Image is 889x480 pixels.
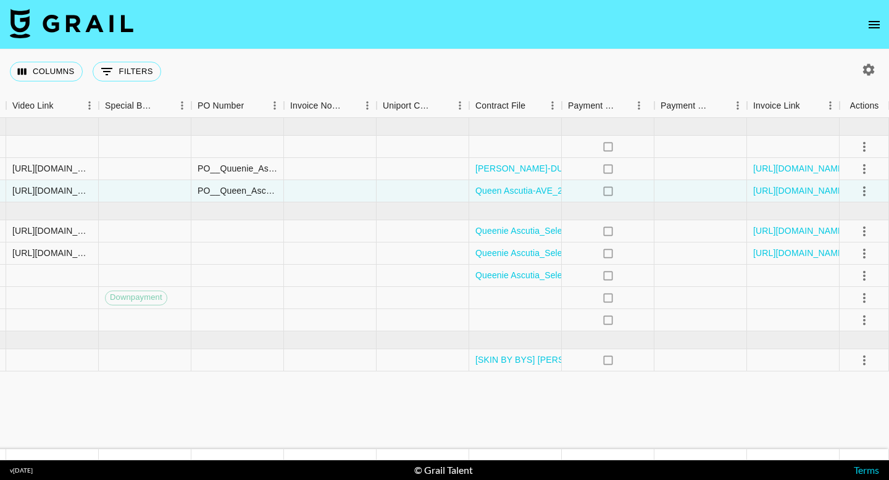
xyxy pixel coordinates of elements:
button: select merge strategy [854,136,875,157]
button: Menu [630,96,648,115]
button: Sort [616,97,633,114]
button: Menu [173,96,191,115]
a: Queenie Ascutia_Selecta Mass Premium_KOL MOA (1).pdf [475,269,707,281]
a: [URL][DOMAIN_NAME] [753,225,846,237]
div: Payment Sent [562,94,654,118]
button: Menu [543,96,562,115]
div: Invoice Notes [290,94,341,118]
button: Menu [821,96,840,115]
a: [PERSON_NAME]-DUJ_2505_TTCO_6.6._MAY_DUJOSOO_PH.pdf [475,162,744,175]
div: https://www.tiktok.com/@qascutia/video/7516866565036313876?_r=1&_t=ZS-8xHKjesHGAz [12,184,92,197]
div: v [DATE] [10,466,33,474]
div: Video Link [12,94,54,118]
div: Payment Sent Date [654,94,747,118]
button: Menu [80,96,99,115]
div: Contract File [475,94,525,118]
div: PO Number [198,94,244,118]
div: Actions [850,94,879,118]
button: Sort [525,97,543,114]
div: Special Booking Type [105,94,156,118]
a: Queenie Ascutia_Selecta Mass Premium_KOL MOA (1).pdf [475,225,707,237]
button: Select columns [10,62,83,81]
button: Sort [156,97,173,114]
div: Invoice Link [747,94,840,118]
div: Actions [840,94,889,118]
a: [URL][DOMAIN_NAME] [753,162,846,175]
button: Sort [433,97,451,114]
button: select merge strategy [854,181,875,202]
button: Menu [358,96,377,115]
div: PO Number [191,94,284,118]
div: PO__Quuenie_Ascutia_01 [198,162,277,175]
button: Sort [54,97,71,114]
div: Contract File [469,94,562,118]
button: open drawer [862,12,887,37]
button: Sort [711,97,728,114]
button: select merge strategy [854,221,875,242]
button: select merge strategy [854,243,875,264]
a: [URL][DOMAIN_NAME] [753,247,846,259]
span: Downpayment [106,292,167,304]
button: select merge strategy [854,265,875,286]
a: Terms [854,464,879,476]
button: Sort [800,97,817,114]
button: select merge strategy [854,350,875,371]
div: Payment Sent [568,94,616,118]
button: Show filters [93,62,161,81]
button: Sort [341,97,358,114]
img: Grail Talent [10,9,133,38]
div: Invoice Notes [284,94,377,118]
div: PO__Queen_Ascutia_01 [198,184,277,197]
button: Menu [451,96,469,115]
div: https://www.tiktok.com/@qascutia/video/7512436400088763668?_r=1&_t=ZS-8wx2bphHBaa [12,162,92,175]
button: Menu [728,96,747,115]
button: Menu [265,96,284,115]
a: Queen Ascutia-AVE_2504_TTCLP_AVEENO PH_APR.pdf [475,184,703,197]
button: select merge strategy [854,288,875,308]
button: Sort [244,97,261,114]
div: Special Booking Type [99,94,191,118]
a: Queenie Ascutia_Selecta Mass Premium_KOL MOA (1).pdf [475,247,707,259]
div: Uniport Contact Email [383,94,433,118]
div: https://www.tiktok.com/@qascutia/video/7523173580570463506?lang=en [12,225,92,237]
div: Uniport Contact Email [377,94,469,118]
div: Video Link [6,94,99,118]
button: select merge strategy [854,310,875,331]
div: Payment Sent Date [661,94,711,118]
div: https://www.tiktok.com/@qascutia/video/7528633726901718280?_r=1&_t=ZS-8yCSdA8zxvr [12,247,92,259]
button: select merge strategy [854,159,875,180]
div: © Grail Talent [414,464,473,476]
a: [URL][DOMAIN_NAME] [753,184,846,197]
a: [SKIN BY BYS] [PERSON_NAME] - Retisome Campaign - 2025 MOA (1).pdf [475,354,775,366]
div: Invoice Link [753,94,800,118]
